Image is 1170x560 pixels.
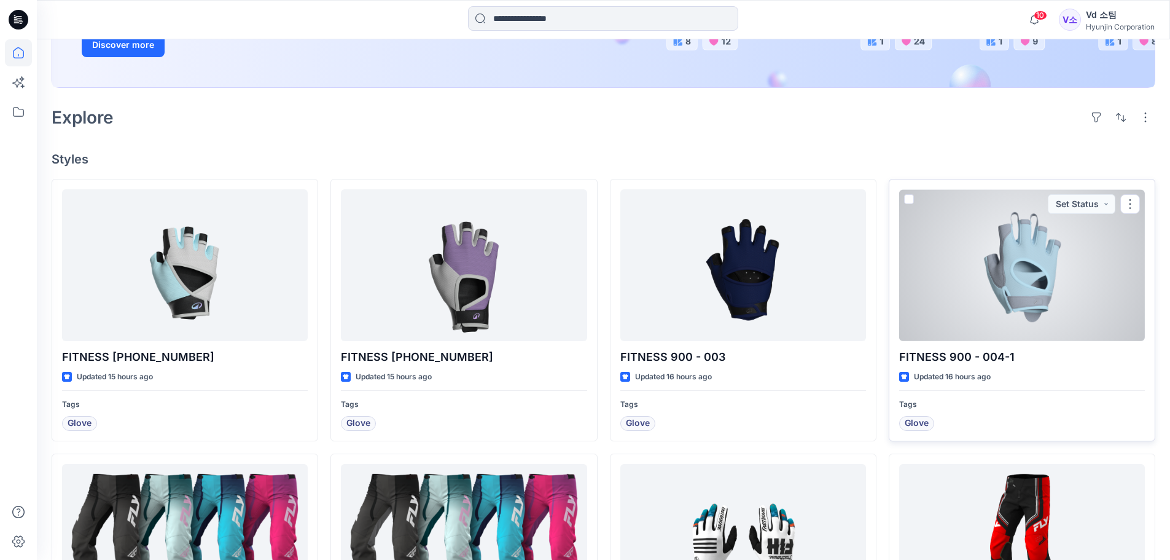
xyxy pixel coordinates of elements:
[1086,7,1155,22] div: Vd 소팀
[82,33,165,57] button: Discover more
[1086,22,1155,31] div: Hyunjin Corporation
[620,398,866,411] p: Tags
[52,152,1155,167] h4: Styles
[1059,9,1081,31] div: V소
[52,108,114,127] h2: Explore
[341,349,587,366] p: FITNESS [PHONE_NUMBER]
[626,416,650,431] span: Glove
[635,371,712,384] p: Updated 16 hours ago
[899,398,1145,411] p: Tags
[62,189,308,341] a: FITNESS 900-006-1
[77,371,153,384] p: Updated 15 hours ago
[905,416,929,431] span: Glove
[341,189,587,341] a: FITNESS 900-008-1
[62,349,308,366] p: FITNESS [PHONE_NUMBER]
[82,33,358,57] a: Discover more
[356,371,432,384] p: Updated 15 hours ago
[62,398,308,411] p: Tags
[620,189,866,341] a: FITNESS 900 - 003
[341,398,587,411] p: Tags
[914,371,991,384] p: Updated 16 hours ago
[68,416,92,431] span: Glove
[620,349,866,366] p: FITNESS 900 - 003
[899,349,1145,366] p: FITNESS 900 - 004-1
[1034,10,1047,20] span: 10
[346,416,370,431] span: Glove
[899,189,1145,341] a: FITNESS 900 - 004-1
